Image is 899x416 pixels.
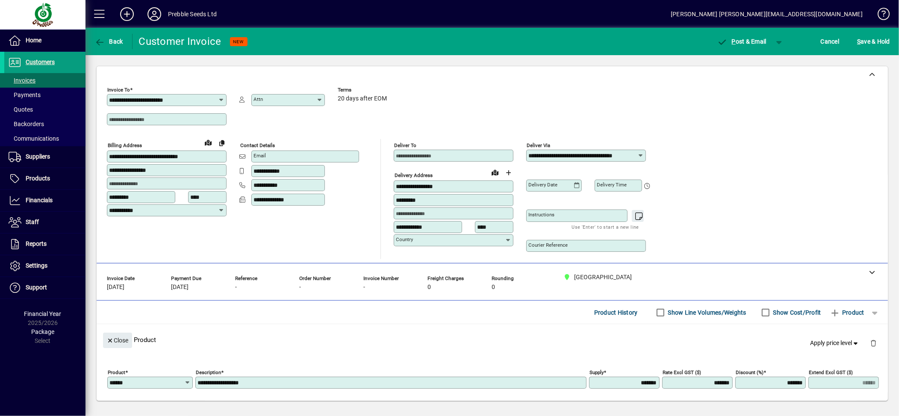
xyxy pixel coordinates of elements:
a: Suppliers [4,146,85,168]
button: Product [825,305,869,320]
a: Communications [4,131,85,146]
span: Payments [9,91,41,98]
span: S [857,38,861,45]
a: Financials [4,190,85,211]
a: Payments [4,88,85,102]
a: Support [4,277,85,298]
mat-label: Supply [590,369,604,375]
mat-label: Attn [253,96,263,102]
a: Staff [4,212,85,233]
a: Home [4,30,85,51]
div: [PERSON_NAME] [PERSON_NAME][EMAIL_ADDRESS][DOMAIN_NAME] [671,7,863,21]
a: Backorders [4,117,85,131]
label: Show Cost/Profit [772,308,821,317]
button: Post & Email [713,34,771,49]
mat-label: Discount (%) [736,369,763,375]
a: Reports [4,233,85,255]
mat-label: Email [253,153,266,159]
a: View on map [488,165,502,179]
mat-label: Extend excl GST ($) [809,369,853,375]
app-page-header-button: Delete [863,339,884,347]
span: Settings [26,262,47,269]
mat-label: Deliver via [527,142,550,148]
mat-label: Invoice To [107,87,130,93]
a: Knowledge Base [871,2,888,30]
span: Customers [26,59,55,65]
div: Product [97,324,888,355]
span: 0 [492,284,495,291]
span: Back [94,38,123,45]
div: Prebble Seeds Ltd [168,7,217,21]
mat-label: Delivery time [597,182,627,188]
span: Close [106,333,129,348]
mat-label: Rate excl GST ($) [663,369,701,375]
button: Copy to Delivery address [215,136,229,150]
span: Staff [26,218,39,225]
span: Products [26,175,50,182]
span: - [299,284,301,291]
mat-label: Product [108,369,125,375]
mat-label: Instructions [528,212,554,218]
span: ave & Hold [857,35,890,48]
button: Apply price level [807,336,864,351]
span: - [363,284,365,291]
a: Products [4,168,85,189]
span: P [732,38,736,45]
span: Suppliers [26,153,50,160]
span: ost & Email [717,38,766,45]
span: Backorders [9,121,44,127]
span: NEW [233,39,244,44]
mat-label: Courier Reference [528,242,568,248]
button: Close [103,333,132,348]
app-page-header-button: Back [85,34,133,49]
span: Package [31,328,54,335]
button: Add [113,6,141,22]
a: Quotes [4,102,85,117]
button: Back [92,34,125,49]
a: Invoices [4,73,85,88]
span: 0 [427,284,431,291]
span: Financials [26,197,53,204]
span: Product History [594,306,638,319]
mat-hint: Use 'Enter' to start a new line [572,222,639,232]
mat-label: Deliver To [394,142,416,148]
mat-label: Description [196,369,221,375]
span: Terms [338,87,389,93]
span: Support [26,284,47,291]
span: 20 days after EOM [338,95,387,102]
span: Quotes [9,106,33,113]
a: Settings [4,255,85,277]
mat-label: Delivery date [528,182,557,188]
app-page-header-button: Close [101,336,134,344]
button: Save & Hold [855,34,892,49]
mat-label: Country [396,236,413,242]
button: Cancel [819,34,842,49]
button: Delete [863,333,884,353]
span: Reports [26,240,47,247]
button: Choose address [502,166,516,180]
span: Communications [9,135,59,142]
span: Financial Year [24,310,62,317]
span: Apply price level [811,339,860,348]
span: Cancel [821,35,840,48]
span: Product [830,306,864,319]
div: Customer Invoice [139,35,221,48]
button: Product History [591,305,641,320]
button: Profile [141,6,168,22]
span: - [235,284,237,291]
span: Home [26,37,41,44]
a: View on map [201,136,215,149]
span: [DATE] [171,284,189,291]
span: Invoices [9,77,35,84]
label: Show Line Volumes/Weights [666,308,746,317]
span: [DATE] [107,284,124,291]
